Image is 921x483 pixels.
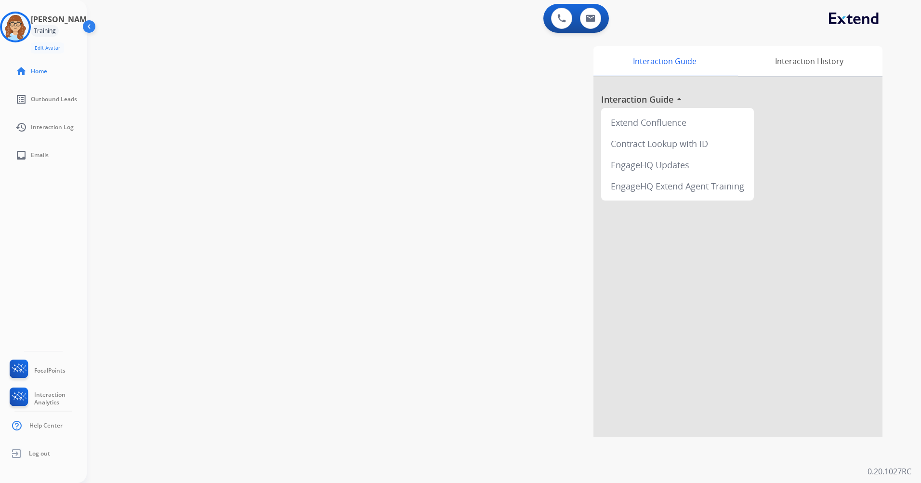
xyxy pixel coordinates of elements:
[29,450,50,457] span: Log out
[15,66,27,77] mat-icon: home
[605,112,750,133] div: Extend Confluence
[2,13,29,40] img: avatar
[31,151,49,159] span: Emails
[605,154,750,175] div: EngageHQ Updates
[15,94,27,105] mat-icon: list_alt
[868,466,911,477] p: 0.20.1027RC
[15,149,27,161] mat-icon: inbox
[31,123,74,131] span: Interaction Log
[15,121,27,133] mat-icon: history
[605,133,750,154] div: Contract Lookup with ID
[34,367,66,375] span: FocalPoints
[34,391,87,406] span: Interaction Analytics
[31,42,64,54] button: Edit Avatar
[736,46,882,76] div: Interaction History
[8,360,66,382] a: FocalPoints
[8,388,87,410] a: Interaction Analytics
[605,175,750,197] div: EngageHQ Extend Agent Training
[31,25,59,37] div: Training
[31,13,93,25] h3: [PERSON_NAME]
[31,67,47,75] span: Home
[31,95,77,103] span: Outbound Leads
[29,422,63,429] span: Help Center
[593,46,736,76] div: Interaction Guide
